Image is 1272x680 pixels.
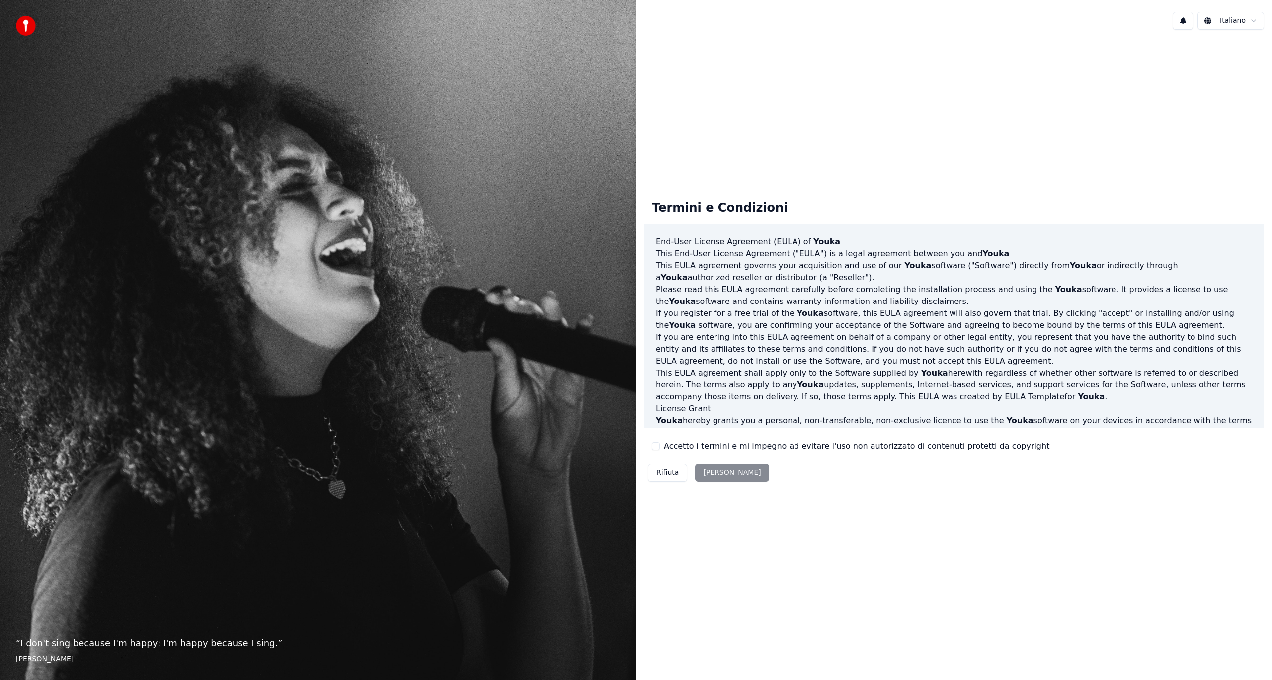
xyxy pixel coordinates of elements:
[797,308,824,318] span: Youka
[813,237,840,246] span: Youka
[656,415,1252,439] p: hereby grants you a personal, non-transferable, non-exclusive licence to use the software on your...
[656,403,1252,415] h3: License Grant
[656,260,1252,284] p: This EULA agreement governs your acquisition and use of our software ("Software") directly from o...
[16,16,36,36] img: youka
[669,297,696,306] span: Youka
[16,636,620,650] p: “ I don't sing because I'm happy; I'm happy because I sing. ”
[644,192,795,224] div: Termini e Condizioni
[16,654,620,664] footer: [PERSON_NAME]
[656,307,1252,331] p: If you register for a free trial of the software, this EULA agreement will also govern that trial...
[656,331,1252,367] p: If you are entering into this EULA agreement on behalf of a company or other legal entity, you re...
[797,380,824,389] span: Youka
[656,284,1252,307] p: Please read this EULA agreement carefully before completing the installation process and using th...
[1078,392,1105,401] span: Youka
[648,464,687,482] button: Rifiuta
[921,368,948,378] span: Youka
[669,320,696,330] span: Youka
[1007,416,1033,425] span: Youka
[1070,261,1097,270] span: Youka
[982,249,1009,258] span: Youka
[661,273,688,282] span: Youka
[656,248,1252,260] p: This End-User License Agreement ("EULA") is a legal agreement between you and
[656,236,1252,248] h3: End-User License Agreement (EULA) of
[1055,285,1082,294] span: Youka
[656,367,1252,403] p: This EULA agreement shall apply only to the Software supplied by herewith regardless of whether o...
[1005,392,1064,401] a: EULA Template
[904,261,931,270] span: Youka
[656,416,683,425] span: Youka
[664,440,1049,452] label: Accetto i termini e mi impegno ad evitare l'uso non autorizzato di contenuti protetti da copyright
